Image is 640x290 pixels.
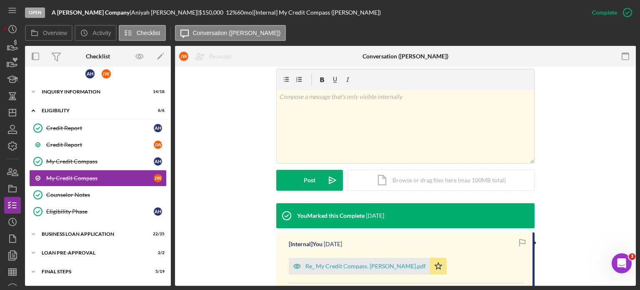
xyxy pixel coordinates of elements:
[102,69,111,78] div: J W
[226,9,237,16] div: 12 %
[289,241,322,247] div: [Internal] You
[46,208,154,215] div: Eligibility Phase
[362,53,448,60] div: Conversation ([PERSON_NAME])
[629,253,635,260] span: 3
[150,250,165,255] div: 2 / 2
[150,232,165,237] div: 22 / 35
[29,187,167,203] a: Counselor Notes
[154,141,162,149] div: J W
[119,25,166,41] button: Checklist
[42,232,144,237] div: BUSINESS LOAN APPLICATION
[86,53,110,60] div: Checklist
[85,69,95,78] div: A H
[154,124,162,132] div: A H
[46,175,154,182] div: My Credit Compass
[42,269,144,274] div: FINAL STEPS
[252,9,381,16] div: | [Internal] My Credit Compass ([PERSON_NAME])
[209,48,232,65] div: Reassign
[29,170,167,187] a: My Credit CompassJW
[154,174,162,182] div: J W
[150,269,165,274] div: 5 / 19
[289,258,447,275] button: Re_ My Credit Compass. [PERSON_NAME].pdf
[584,4,636,21] button: Complete
[304,170,315,191] div: Post
[175,25,286,41] button: Conversation ([PERSON_NAME])
[179,52,188,61] div: J W
[46,141,154,148] div: Credit Report
[592,4,617,21] div: Complete
[199,9,223,16] span: $150,000
[305,263,426,270] div: Re_ My Credit Compass. [PERSON_NAME].pdf
[29,153,167,170] a: My Credit CompassAH
[46,192,166,198] div: Counselor Notes
[137,30,160,36] label: Checklist
[150,89,165,94] div: 14 / 18
[131,9,199,16] div: Aniyah [PERSON_NAME] |
[25,8,45,18] div: Open
[29,203,167,220] a: Eligibility PhaseAH
[366,212,384,219] time: 2025-09-11 20:17
[75,25,116,41] button: Activity
[612,253,632,273] iframe: Intercom live chat
[324,241,342,247] time: 2025-09-11 20:16
[42,89,144,94] div: INQUIRY INFORMATION
[46,158,154,165] div: My Credit Compass
[42,108,144,113] div: ELIGIBILITY
[92,30,111,36] label: Activity
[29,136,167,153] a: Credit ReportJW
[276,170,343,191] button: Post
[150,108,165,113] div: 6 / 6
[46,125,154,131] div: Credit Report
[25,25,72,41] button: Overview
[193,30,281,36] label: Conversation ([PERSON_NAME])
[175,48,240,65] button: JWReassign
[42,250,144,255] div: LOAN PRE-APPROVAL
[297,212,365,219] div: You Marked this Complete
[52,9,130,16] b: A [PERSON_NAME] Company
[43,30,67,36] label: Overview
[52,9,131,16] div: |
[154,207,162,216] div: A H
[237,9,252,16] div: 60 mo
[29,120,167,136] a: Credit ReportAH
[154,157,162,166] div: A H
